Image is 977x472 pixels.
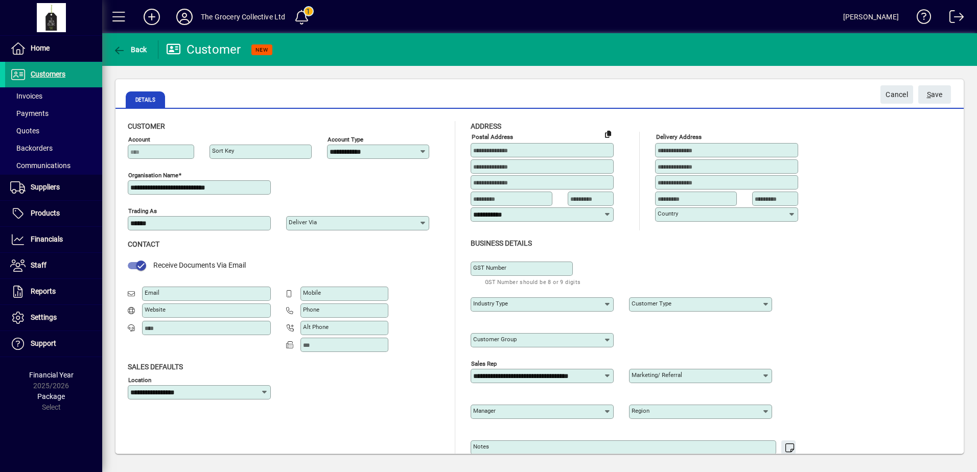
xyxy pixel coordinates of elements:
[5,139,102,157] a: Backorders
[31,44,50,52] span: Home
[473,336,517,343] mat-label: Customer group
[886,86,908,103] span: Cancel
[31,339,56,347] span: Support
[303,323,329,331] mat-label: Alt Phone
[102,40,158,59] app-page-header-button: Back
[927,90,931,99] span: S
[126,91,165,108] span: Details
[289,219,317,226] mat-label: Deliver via
[10,127,39,135] span: Quotes
[128,172,178,179] mat-label: Organisation name
[166,41,241,58] div: Customer
[909,2,932,35] a: Knowledge Base
[303,306,319,313] mat-label: Phone
[471,239,532,247] span: Business details
[5,122,102,139] a: Quotes
[658,210,678,217] mat-label: Country
[31,313,57,321] span: Settings
[29,371,74,379] span: Financial Year
[5,36,102,61] a: Home
[110,40,150,59] button: Back
[328,136,363,143] mat-label: Account Type
[632,407,649,414] mat-label: Region
[145,289,159,296] mat-label: Email
[5,201,102,226] a: Products
[168,8,201,26] button: Profile
[128,207,157,215] mat-label: Trading as
[31,183,60,191] span: Suppliers
[128,363,183,371] span: Sales defaults
[5,331,102,357] a: Support
[5,305,102,331] a: Settings
[10,144,53,152] span: Backorders
[927,86,943,103] span: ave
[632,300,671,307] mat-label: Customer type
[201,9,286,25] div: The Grocery Collective Ltd
[5,253,102,278] a: Staff
[10,161,71,170] span: Communications
[5,227,102,252] a: Financials
[153,261,246,269] span: Receive Documents Via Email
[632,371,682,379] mat-label: Marketing/ Referral
[5,105,102,122] a: Payments
[212,147,234,154] mat-label: Sort key
[473,264,506,271] mat-label: GST Number
[31,287,56,295] span: Reports
[473,443,489,450] mat-label: Notes
[5,279,102,304] a: Reports
[485,276,581,288] mat-hint: GST Number should be 8 or 9 digits
[255,46,268,53] span: NEW
[471,360,497,367] mat-label: Sales rep
[880,85,913,104] button: Cancel
[471,122,501,130] span: Address
[145,306,166,313] mat-label: Website
[918,85,951,104] button: Save
[10,92,42,100] span: Invoices
[10,109,49,117] span: Payments
[473,300,508,307] mat-label: Industry type
[31,209,60,217] span: Products
[843,9,899,25] div: [PERSON_NAME]
[128,122,165,130] span: Customer
[303,289,321,296] mat-label: Mobile
[37,392,65,400] span: Package
[600,126,616,142] button: Copy to Delivery address
[128,376,151,383] mat-label: Location
[31,235,63,243] span: Financials
[128,136,150,143] mat-label: Account
[113,45,147,54] span: Back
[128,240,159,248] span: Contact
[473,407,496,414] mat-label: Manager
[31,261,46,269] span: Staff
[5,157,102,174] a: Communications
[5,175,102,200] a: Suppliers
[135,8,168,26] button: Add
[942,2,964,35] a: Logout
[31,70,65,78] span: Customers
[5,87,102,105] a: Invoices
